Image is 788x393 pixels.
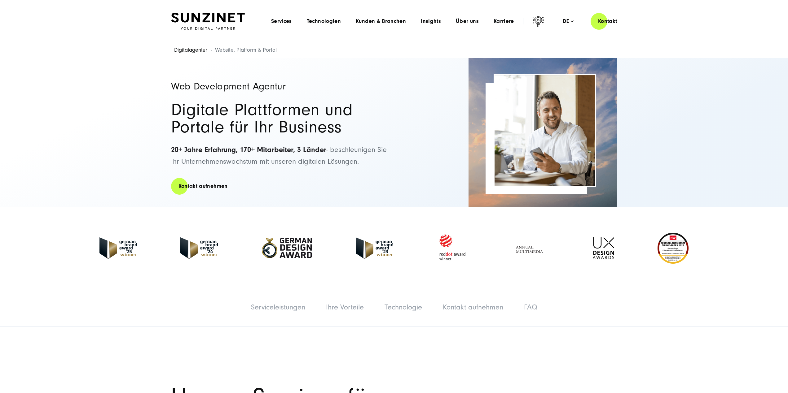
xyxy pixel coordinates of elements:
[307,18,341,24] a: Technologien
[511,237,549,259] img: Full Service Digitalagentur - Annual Multimedia Awards
[171,13,245,30] img: SUNZINET Full Service Digital Agentur
[469,58,617,207] img: Full-Service Digitalagentur SUNZINET - Business Applications Web & Cloud_2
[171,145,326,154] strong: 20+ Jahre Erfahrung, 170+ Mitarbeiter, 3 Länder
[591,12,625,30] a: Kontakt
[593,237,614,259] img: UX-Design-Awards - fullservice digital agentur SUNZINET
[171,145,387,166] span: - beschleunigen Sie Ihr Unternehmenswachstum mit unseren digitalen Lösungen.
[385,303,422,311] a: Technologie
[171,177,235,195] a: Kontakt aufnehmen
[563,18,574,24] div: de
[494,18,514,24] a: Karriere
[171,81,388,91] h1: Web Development Agentur
[495,75,595,186] img: Full-Service Digitalagentur SUNZINET - E-Commerce Beratung
[180,237,218,259] img: German-Brand-Award - fullservice digital agentur SUNZINET
[421,18,441,24] a: Insights
[174,47,207,53] a: Digitalagentur
[437,233,468,263] img: Red Dot Award winner - fullservice digital agentur SUNZINET
[456,18,479,24] a: Über uns
[326,303,364,311] a: Ihre Vorteile
[524,303,537,311] a: FAQ
[658,233,689,264] img: Deutschlands beste Online Shops 2023 - boesner - Kunde - SUNZINET
[443,303,503,311] a: Kontakt aufnehmen
[251,303,305,311] a: Serviceleistungen
[356,237,393,259] img: German Brand Award 2023 Winner - fullservice digital agentur SUNZINET
[171,101,388,136] h2: Digitale Plattformen und Portale für Ihr Business
[215,47,277,53] span: Website, Platform & Portal
[356,18,406,24] a: Kunden & Branchen
[261,237,312,259] img: German-Design-Award - fullservice digital agentur SUNZINET
[271,18,292,24] a: Services
[99,237,137,259] img: German Brand Award winner 2025 - Full Service Digital Agentur SUNZINET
